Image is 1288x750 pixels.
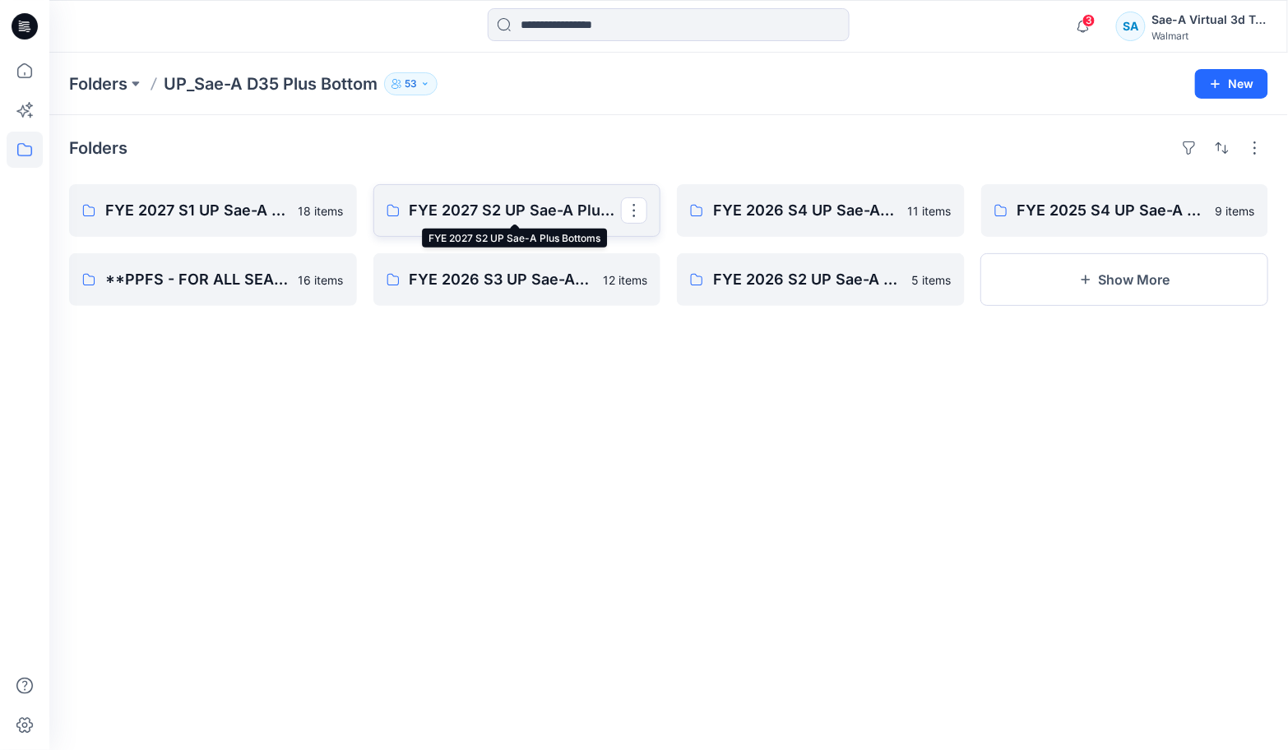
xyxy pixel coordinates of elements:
a: FYE 2025 S4 UP Sae-A Plus Bottoms9 items [981,184,1269,237]
p: UP_Sae-A D35 Plus Bottom [164,72,378,95]
div: SA [1116,12,1146,41]
p: 11 items [908,202,952,220]
p: 5 items [912,271,952,289]
p: 9 items [1216,202,1255,220]
p: FYE 2027 S2 UP Sae-A Plus Bottoms [410,199,622,222]
div: Walmart [1152,30,1267,42]
button: New [1195,69,1268,99]
p: 53 [405,75,417,93]
p: FYE 2026 S4 UP Sae-A Plus Bottoms [713,199,898,222]
a: FYE 2027 S1 UP Sae-A Plus Bottoms18 items [69,184,357,237]
button: Show More [981,253,1269,306]
a: FYE 2026 S4 UP Sae-A Plus Bottoms11 items [677,184,965,237]
p: FYE 2027 S1 UP Sae-A Plus Bottoms [105,199,289,222]
p: **PPFS - FOR ALL SEASONS/YEAR-PLUS [105,268,289,291]
h4: Folders [69,138,127,158]
p: FYE 2026 S3 UP Sae-A Plus Bottoms [410,268,594,291]
a: FYE 2027 S2 UP Sae-A Plus Bottoms [373,184,661,237]
p: 16 items [299,271,344,289]
a: **PPFS - FOR ALL SEASONS/YEAR-PLUS16 items [69,253,357,306]
p: 12 items [603,271,647,289]
p: 18 items [299,202,344,220]
p: FYE 2025 S4 UP Sae-A Plus Bottoms [1017,199,1207,222]
a: FYE 2026 S3 UP Sae-A Plus Bottoms12 items [373,253,661,306]
a: Folders [69,72,127,95]
span: 3 [1082,14,1096,27]
button: 53 [384,72,438,95]
div: Sae-A Virtual 3d Team [1152,10,1267,30]
p: FYE 2026 S2 UP Sae-A Plus Bottoms [713,268,902,291]
a: FYE 2026 S2 UP Sae-A Plus Bottoms5 items [677,253,965,306]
